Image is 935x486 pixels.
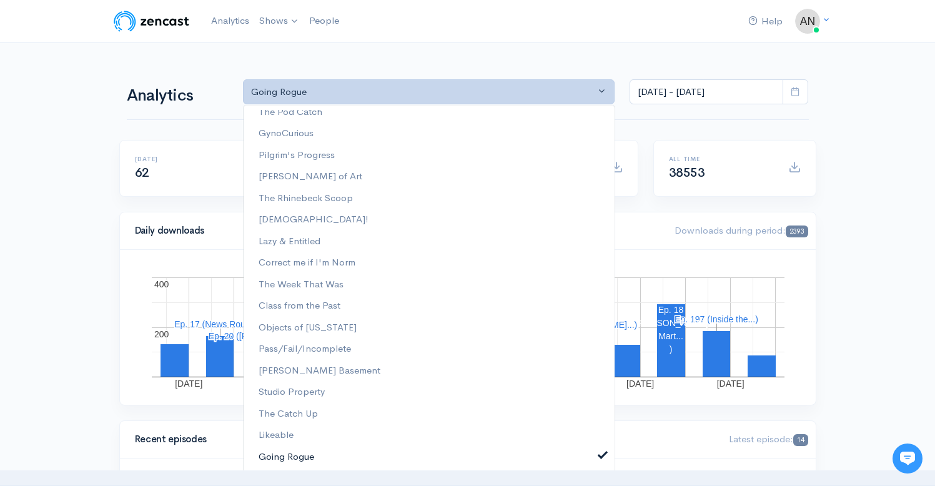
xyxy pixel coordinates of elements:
span: Objects of [US_STATE] [259,320,357,335]
text: Ep. 20 ([PERSON_NAME]...) [208,331,321,341]
span: 62 [135,165,149,181]
span: Latest episode: [729,433,808,445]
span: Downloads during period: [675,224,808,236]
img: ZenCast Logo [112,9,191,34]
span: Correct me if I'm Norm [259,255,355,270]
div: Going Rogue [251,85,596,99]
h1: Analytics [127,87,228,105]
text: [DATE] [175,379,202,389]
span: Class from the Past [259,299,340,313]
text: Ep. 17 (News Round...) [174,319,265,329]
iframe: gist-messenger-bubble-iframe [893,444,923,474]
text: 200 [154,329,169,339]
span: [PERSON_NAME] Basement [259,364,380,378]
span: [PERSON_NAME] of Art [259,169,362,184]
text: ([PERSON_NAME] [633,318,708,328]
span: 2393 [786,226,808,237]
span: Studio Property [259,385,325,399]
h2: Just let us know if you need anything and we'll be happy to help! 🙂 [19,83,231,143]
text: Ep. 197 (Inside the...) [675,314,758,324]
span: 38553 [669,165,705,181]
a: People [304,7,344,34]
span: The Rhinebeck Scoop [259,191,353,206]
span: GynoCurious [259,126,314,141]
span: Likeable [259,428,294,442]
span: The Catch Up [259,407,318,421]
h4: Daily downloads [135,226,660,236]
span: The Pod Catch [259,105,322,119]
a: Analytics [206,7,254,34]
text: 400 [154,279,169,289]
a: Help [743,8,788,35]
text: [DATE] [626,379,654,389]
p: Find an answer quickly [17,214,233,229]
svg: A chart. [135,265,801,390]
h4: Recent episodes [135,434,437,445]
text: ) [669,344,672,354]
span: New conversation [81,173,150,183]
img: ... [795,9,820,34]
span: Pass/Fail/Incomplete [259,342,351,356]
h6: [DATE] [135,156,239,162]
a: Shows [254,7,304,35]
h6: All time [669,156,773,162]
span: Going Rogue [259,450,314,464]
button: New conversation [19,166,230,191]
span: The Week That Was [259,277,344,292]
span: Lazy & Entitled [259,234,320,249]
input: analytics date range selector [630,79,783,105]
span: 14 [793,434,808,446]
span: Pilgrim's Progress [259,148,335,162]
button: Going Rogue [243,79,615,105]
h1: Hi 👋 [19,61,231,81]
span: [DEMOGRAPHIC_DATA]! [259,212,369,227]
input: Search articles [36,235,223,260]
text: Ep. 18 [658,305,683,315]
text: [DATE] [716,379,744,389]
